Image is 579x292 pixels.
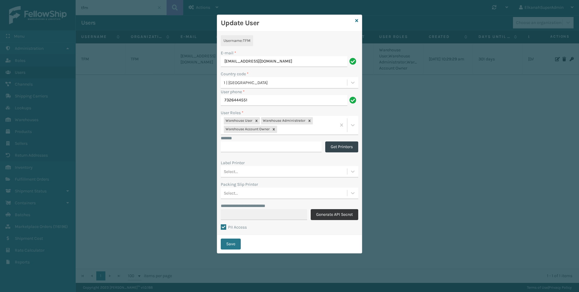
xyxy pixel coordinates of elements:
[224,117,253,124] div: Warehouse User
[224,168,238,175] div: Select...
[221,239,241,250] button: Save
[221,160,245,166] label: Label Printer
[221,50,236,56] label: E-mail
[221,89,245,95] label: User phone
[325,141,358,152] button: Get Printers
[221,19,353,28] h3: Update User
[221,225,247,230] label: PII Access
[243,38,250,43] span: TFM
[261,117,306,124] div: Warehouse Administrator
[224,126,270,133] div: Warehouse Account Owner
[221,71,249,77] label: Country code
[224,80,348,86] div: 1 | [GEOGRAPHIC_DATA]
[311,209,358,220] button: Generate API Secret
[221,110,243,116] label: User Roles
[224,190,238,196] div: Select...
[221,181,258,188] label: Packing Slip Printer
[223,38,243,43] span: Username :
